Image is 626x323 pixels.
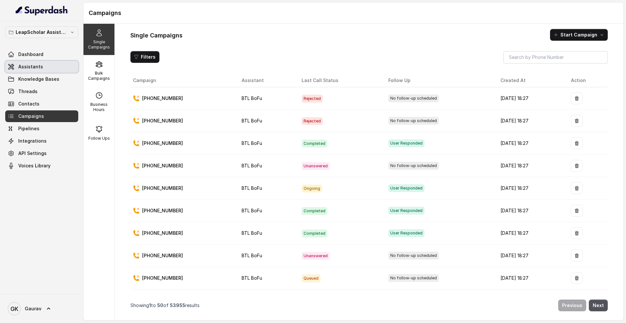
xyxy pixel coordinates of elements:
p: [PHONE_NUMBER] [142,230,183,236]
nav: Pagination [130,296,608,315]
span: Unanswered [302,162,330,170]
span: 1 [149,302,151,308]
span: No follow-up scheduled [388,117,439,125]
span: Queued [302,274,320,282]
td: [DATE] 18:27 [495,110,566,132]
span: BTL BoFu [242,163,262,168]
h1: Single Campaigns [130,30,183,41]
span: Contacts [18,101,39,107]
span: BTL BoFu [242,275,262,281]
button: Start Campaign [550,29,608,41]
a: Dashboard [5,49,78,60]
p: Single Campaigns [86,39,112,50]
a: Gaurav [5,300,78,318]
h1: Campaigns [89,8,618,18]
td: [DATE] 18:27 [495,222,566,245]
span: User Responded [388,139,425,147]
span: User Responded [388,229,425,237]
p: [PHONE_NUMBER] [142,95,183,102]
span: Completed [302,140,327,147]
text: GK [10,305,18,312]
span: BTL BoFu [242,230,262,236]
span: Unanswered [302,252,330,260]
a: Assistants [5,61,78,73]
p: [PHONE_NUMBER] [142,275,183,281]
span: Knowledge Bases [18,76,59,82]
span: Pipelines [18,125,39,132]
th: Campaign [130,74,236,87]
th: Follow Up [383,74,495,87]
span: Campaigns [18,113,44,119]
span: 50 [157,302,163,308]
span: No follow-up scheduled [388,94,439,102]
p: [PHONE_NUMBER] [142,162,183,169]
th: Assistant [236,74,296,87]
td: [DATE] 18:27 [495,245,566,267]
span: Voices Library [18,162,51,169]
p: [PHONE_NUMBER] [142,118,183,124]
span: Integrations [18,138,47,144]
td: [DATE] 18:27 [495,177,566,200]
p: Bulk Campaigns [86,71,112,81]
span: BTL BoFu [242,185,262,191]
td: [DATE] 18:27 [495,132,566,155]
button: Previous [558,300,586,311]
span: Assistants [18,63,43,70]
p: LeapScholar Assistant [16,28,68,36]
span: No follow-up scheduled [388,274,439,282]
input: Search by Phone Number [503,51,608,63]
td: [DATE] 18:27 [495,87,566,110]
span: BTL BoFu [242,95,262,101]
td: [DATE] 18:27 [495,155,566,177]
th: Created At [495,74,566,87]
p: Business Hours [86,102,112,112]
a: Voices Library [5,160,78,172]
p: Showing to of results [130,302,200,309]
span: Completed [302,230,327,237]
a: Integrations [5,135,78,147]
span: Rejected [302,117,323,125]
a: API Settings [5,147,78,159]
button: LeapScholar Assistant [5,26,78,38]
span: User Responded [388,207,425,215]
a: Contacts [5,98,78,110]
a: Knowledge Bases [5,73,78,85]
th: Action [566,74,608,87]
span: No follow-up scheduled [388,162,439,170]
span: BTL BoFu [242,118,262,123]
p: [PHONE_NUMBER] [142,207,183,214]
a: Campaigns [5,110,78,122]
a: Pipelines [5,123,78,134]
th: Last Call Status [296,74,383,87]
span: Ongoing [302,185,322,192]
button: Filters [130,51,159,63]
span: No follow-up scheduled [388,252,439,260]
span: BTL BoFu [242,208,262,213]
p: [PHONE_NUMBER] [142,185,183,191]
button: Next [589,300,608,311]
p: Follow Ups [88,136,110,141]
span: BTL BoFu [242,253,262,258]
a: Threads [5,86,78,97]
span: User Responded [388,184,425,192]
td: [DATE] 18:27 [495,289,566,312]
span: 53955 [170,302,185,308]
span: BTL BoFu [242,140,262,146]
img: light.svg [16,5,68,16]
td: [DATE] 18:27 [495,267,566,289]
span: API Settings [18,150,47,157]
span: Completed [302,207,327,215]
span: Dashboard [18,51,43,58]
span: Threads [18,88,37,95]
p: [PHONE_NUMBER] [142,140,183,147]
td: [DATE] 18:27 [495,200,566,222]
span: Rejected [302,95,323,103]
p: [PHONE_NUMBER] [142,252,183,259]
span: Gaurav [25,305,41,312]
